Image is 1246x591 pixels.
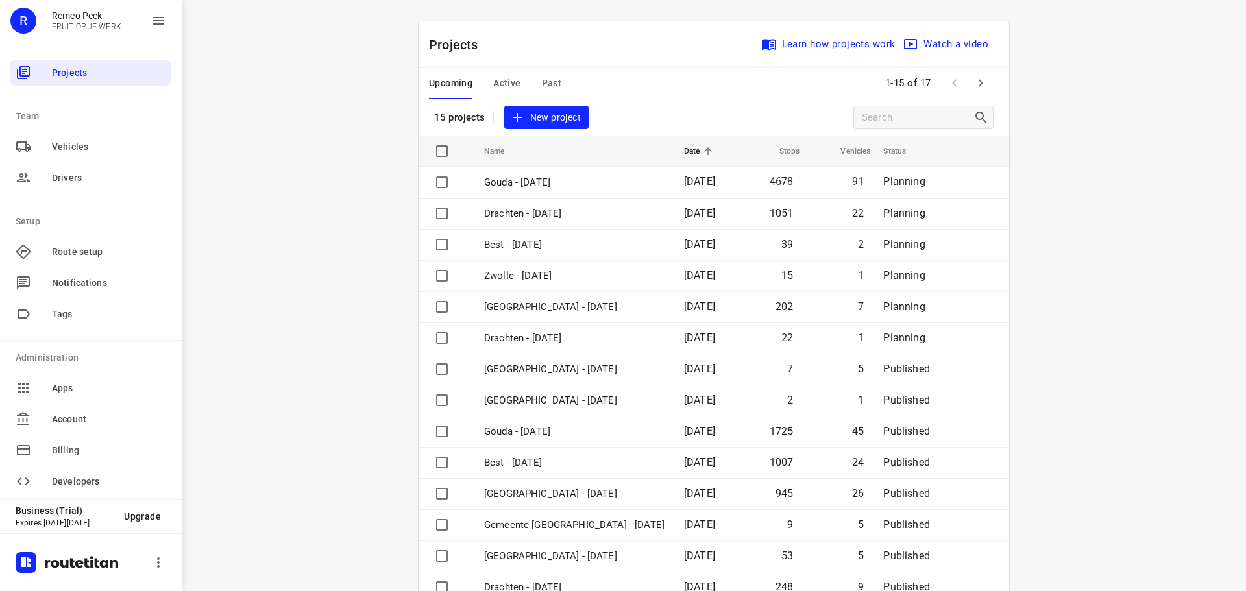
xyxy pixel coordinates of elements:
p: Drachten - Thursday [484,331,665,346]
span: [DATE] [684,456,715,468]
span: Drivers [52,171,166,185]
div: Apps [10,375,171,401]
span: 91 [852,175,864,187]
span: Published [883,549,930,562]
div: Vehicles [10,134,171,160]
span: Billing [52,444,166,457]
span: Upgrade [124,511,161,522]
span: 24 [852,456,864,468]
span: Active [493,75,520,91]
span: Account [52,413,166,426]
span: [DATE] [684,238,715,250]
span: Planning [883,269,925,282]
span: [DATE] [684,549,715,562]
span: 1-15 of 17 [880,69,936,97]
p: Antwerpen - Wednesday [484,549,665,564]
span: 1725 [770,425,794,437]
span: Planning [883,332,925,344]
div: Route setup [10,239,171,265]
span: 22 [781,332,793,344]
span: Route setup [52,245,166,259]
span: 2 [858,238,864,250]
span: 53 [781,549,793,562]
span: Notifications [52,276,166,290]
p: Zwolle - Friday [484,269,665,283]
input: Search projects [862,108,973,128]
span: Published [883,487,930,500]
span: 5 [858,363,864,375]
div: R [10,8,36,34]
button: New project [504,106,589,130]
p: Remco Peek [52,10,121,21]
span: [DATE] [684,269,715,282]
p: Antwerpen - Thursday [484,393,665,408]
span: 7 [787,363,793,375]
p: Drachten - [DATE] [484,206,665,221]
span: Planning [883,300,925,313]
span: Projects [52,66,166,80]
span: Apps [52,381,166,395]
p: Business (Trial) [16,505,114,516]
span: 4678 [770,175,794,187]
span: Name [484,143,522,159]
span: 15 [781,269,793,282]
span: 1007 [770,456,794,468]
span: [DATE] [684,518,715,531]
span: Published [883,425,930,437]
span: [DATE] [684,425,715,437]
span: 945 [776,487,794,500]
span: 22 [852,207,864,219]
div: Tags [10,301,171,327]
span: Status [883,143,923,159]
div: Account [10,406,171,432]
span: [DATE] [684,394,715,406]
span: 202 [776,300,794,313]
span: Planning [883,175,925,187]
span: 1051 [770,207,794,219]
span: Published [883,394,930,406]
span: [DATE] [684,300,715,313]
p: 15 projects [434,112,485,123]
p: Best - Friday [484,237,665,252]
span: 1 [858,394,864,406]
span: 1 [858,269,864,282]
span: [DATE] [684,207,715,219]
p: Gemeente Rotterdam - Wednesday [484,518,665,533]
span: Upcoming [429,75,472,91]
span: 9 [787,518,793,531]
span: Past [542,75,562,91]
p: Team [16,110,171,123]
span: Planning [883,238,925,250]
p: Gouda - [DATE] [484,175,665,190]
span: 7 [858,300,864,313]
div: Notifications [10,270,171,296]
span: [DATE] [684,175,715,187]
span: Next Page [968,70,994,96]
span: [DATE] [684,487,715,500]
span: 5 [858,518,864,531]
span: 2 [787,394,793,406]
div: Billing [10,437,171,463]
p: Gemeente Rotterdam - Thursday [484,362,665,377]
div: Search [973,110,993,125]
span: 5 [858,549,864,562]
span: [DATE] [684,363,715,375]
span: Tags [52,308,166,321]
span: Vehicles [52,140,166,154]
button: Upgrade [114,505,171,528]
p: Projects [429,35,489,54]
p: Gouda - Wednesday [484,424,665,439]
p: Zwolle - Thursday [484,300,665,315]
div: Developers [10,468,171,494]
span: Stops [763,143,800,159]
span: Previous Page [942,70,968,96]
span: [DATE] [684,332,715,344]
p: Administration [16,351,171,365]
span: Developers [52,475,166,488]
span: Published [883,456,930,468]
span: 26 [852,487,864,500]
span: Date [684,143,717,159]
p: Best - Wednesday [484,455,665,470]
span: 1 [858,332,864,344]
span: Planning [883,207,925,219]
